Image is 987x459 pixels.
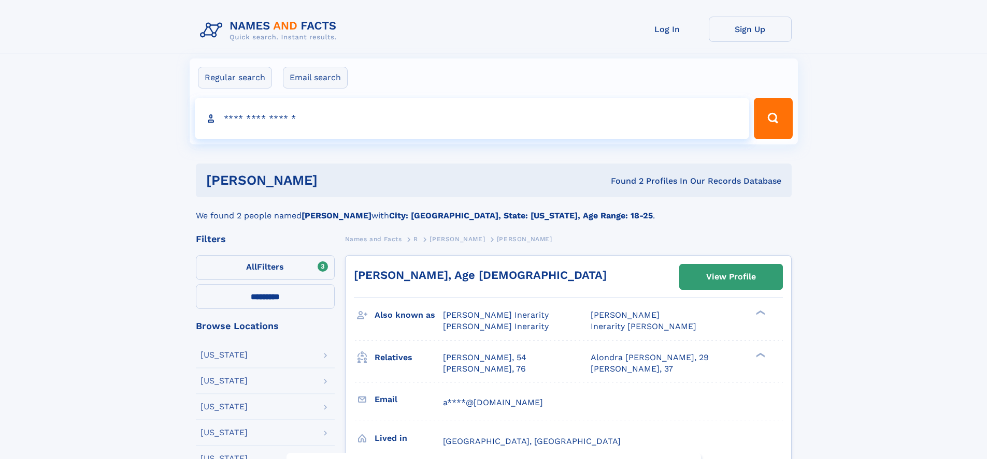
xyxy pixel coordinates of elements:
[198,67,272,88] label: Regular search
[443,321,549,331] span: [PERSON_NAME] Inerarity
[283,67,348,88] label: Email search
[626,17,709,42] a: Log In
[345,232,402,245] a: Names and Facts
[443,352,526,363] a: [PERSON_NAME], 54
[464,175,781,187] div: Found 2 Profiles In Our Records Database
[709,17,792,42] a: Sign Up
[375,349,443,366] h3: Relatives
[591,321,696,331] span: Inerarity [PERSON_NAME]
[201,403,248,411] div: [US_STATE]
[753,351,766,358] div: ❯
[443,363,526,375] a: [PERSON_NAME], 76
[375,391,443,408] h3: Email
[196,234,335,244] div: Filters
[195,98,750,139] input: search input
[430,235,485,243] span: [PERSON_NAME]
[201,377,248,385] div: [US_STATE]
[375,430,443,447] h3: Lived in
[196,17,345,45] img: Logo Names and Facts
[196,197,792,222] div: We found 2 people named with .
[591,310,660,320] span: [PERSON_NAME]
[443,310,549,320] span: [PERSON_NAME] Inerarity
[706,265,756,289] div: View Profile
[201,428,248,437] div: [US_STATE]
[389,211,653,220] b: City: [GEOGRAPHIC_DATA], State: [US_STATE], Age Range: 18-25
[591,352,709,363] a: Alondra [PERSON_NAME], 29
[246,262,257,272] span: All
[354,269,607,282] a: [PERSON_NAME], Age [DEMOGRAPHIC_DATA]
[201,351,248,359] div: [US_STATE]
[591,363,673,375] a: [PERSON_NAME], 37
[206,174,464,187] h1: [PERSON_NAME]
[443,436,621,446] span: [GEOGRAPHIC_DATA], [GEOGRAPHIC_DATA]
[196,321,335,331] div: Browse Locations
[753,309,766,316] div: ❯
[302,211,371,220] b: [PERSON_NAME]
[430,232,485,245] a: [PERSON_NAME]
[413,235,418,243] span: R
[754,98,792,139] button: Search Button
[680,264,782,289] a: View Profile
[375,306,443,324] h3: Also known as
[413,232,418,245] a: R
[196,255,335,280] label: Filters
[497,235,552,243] span: [PERSON_NAME]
